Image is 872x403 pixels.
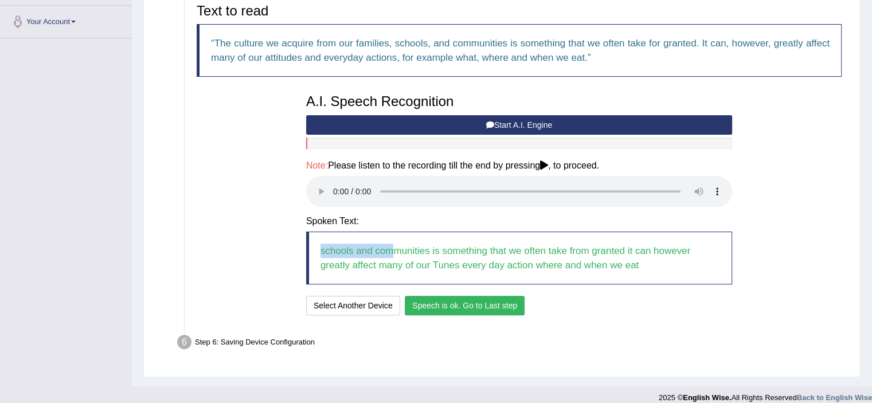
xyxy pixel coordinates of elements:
div: Step 6: Saving Device Configuration [172,331,855,357]
h4: Spoken Text: [306,216,732,226]
h3: Text to read [197,3,842,18]
div: 2025 © All Rights Reserved [659,386,872,403]
h3: A.I. Speech Recognition [306,94,732,109]
button: Select Another Device [306,296,400,315]
button: Start A.I. Engine [306,115,732,135]
a: Back to English Wise [797,393,872,402]
blockquote: schools and communities is something that we often take from granted it can however greatly affec... [306,232,732,284]
a: Your Account [1,6,131,34]
button: Speech is ok. Go to Last step [405,296,525,315]
h4: Please listen to the recording till the end by pressing , to proceed. [306,161,732,171]
strong: English Wise. [683,393,731,402]
span: Note: [306,161,328,170]
q: The culture we acquire from our families, schools, and communities is something that we often tak... [211,38,830,63]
